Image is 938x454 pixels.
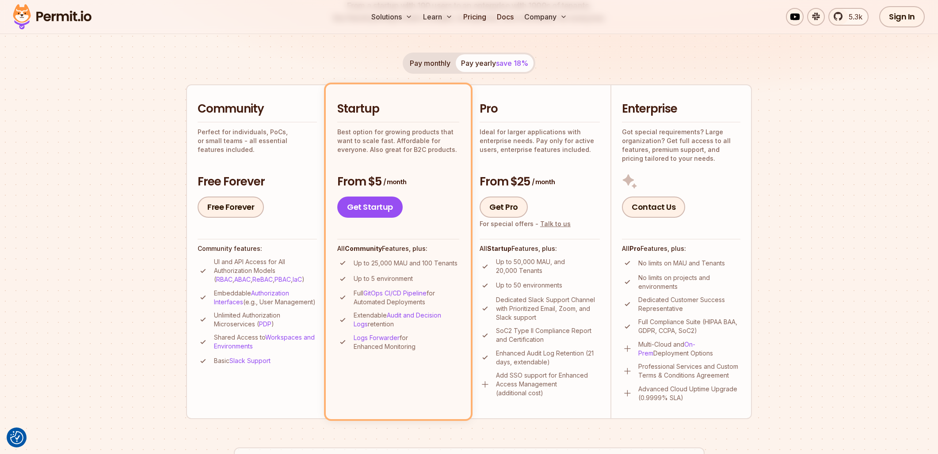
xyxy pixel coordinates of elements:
[259,320,271,328] a: PDP
[337,174,459,190] h3: From $5
[383,178,406,186] span: / month
[275,276,291,283] a: PBAC
[363,289,427,297] a: GitOps CI/CD Pipeline
[404,54,456,72] button: Pay monthly
[638,259,725,268] p: No limits on MAU and Tenants
[496,326,600,344] p: SoC2 Type II Compliance Report and Certification
[229,357,271,364] a: Slack Support
[214,311,317,329] p: Unlimited Authorization Microservices ( )
[638,273,740,291] p: No limits on projects and environments
[345,245,382,252] strong: Community
[622,197,685,218] a: Contact Us
[252,276,273,283] a: ReBAC
[480,128,600,154] p: Ideal for larger applications with enterprise needs. Pay only for active users, enterprise featur...
[638,318,740,335] p: Full Compliance Suite (HIPAA BAA, GDPR, CCPA, SoC2)
[214,356,271,365] p: Basic
[198,244,317,253] h4: Community features:
[638,385,740,402] p: Advanced Cloud Uptime Upgrade (0.9999% SLA)
[214,333,317,351] p: Shared Access to
[216,276,233,283] a: RBAC
[496,257,600,275] p: Up to 50,000 MAU, and 20,000 Tenants
[354,334,400,341] a: Logs Forwarder
[460,8,490,26] a: Pricing
[354,274,413,283] p: Up to 5 environment
[521,8,571,26] button: Company
[496,371,600,397] p: Add SSO support for Enhanced Access Management (additional cost)
[337,244,459,253] h4: All Features, plus:
[214,289,289,306] a: Authorization Interfaces
[337,101,459,117] h2: Startup
[368,8,416,26] button: Solutions
[638,340,695,357] a: On-Prem
[638,295,740,313] p: Dedicated Customer Success Representative
[480,101,600,117] h2: Pro
[198,128,317,154] p: Perfect for individuals, PoCs, or small teams - all essential features included.
[496,349,600,367] p: Enhanced Audit Log Retention (21 days, extendable)
[843,11,862,22] span: 5.3k
[337,128,459,154] p: Best option for growing products that want to scale fast. Affordable for everyone. Also great for...
[354,311,459,329] p: Extendable retention
[10,431,23,444] img: Revisit consent button
[493,8,517,26] a: Docs
[496,295,600,322] p: Dedicated Slack Support Channel with Prioritized Email, Zoom, and Slack support
[198,101,317,117] h2: Community
[9,2,95,32] img: Permit logo
[198,197,264,218] a: Free Forever
[234,276,251,283] a: ABAC
[480,219,571,228] div: For special offers -
[828,8,869,26] a: 5.3k
[480,174,600,190] h3: From $25
[638,362,740,380] p: Professional Services and Custom Terms & Conditions Agreement
[622,101,740,117] h2: Enterprise
[622,128,740,163] p: Got special requirements? Large organization? Get full access to all features, premium support, a...
[214,289,317,306] p: Embeddable (e.g., User Management)
[879,6,925,27] a: Sign In
[354,289,459,306] p: Full for Automated Deployments
[532,178,555,186] span: / month
[198,174,317,190] h3: Free Forever
[496,281,562,290] p: Up to 50 environments
[622,244,740,253] h4: All Features, plus:
[293,276,302,283] a: IaC
[354,311,441,328] a: Audit and Decision Logs
[487,245,511,252] strong: Startup
[10,431,23,444] button: Consent Preferences
[638,340,740,358] p: Multi-Cloud and Deployment Options
[540,220,571,227] a: Talk to us
[354,333,459,351] p: for Enhanced Monitoring
[337,197,403,218] a: Get Startup
[214,257,317,284] p: UI and API Access for All Authorization Models ( , , , , )
[480,197,528,218] a: Get Pro
[354,259,458,268] p: Up to 25,000 MAU and 100 Tenants
[480,244,600,253] h4: All Features, plus:
[419,8,456,26] button: Learn
[629,245,641,252] strong: Pro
